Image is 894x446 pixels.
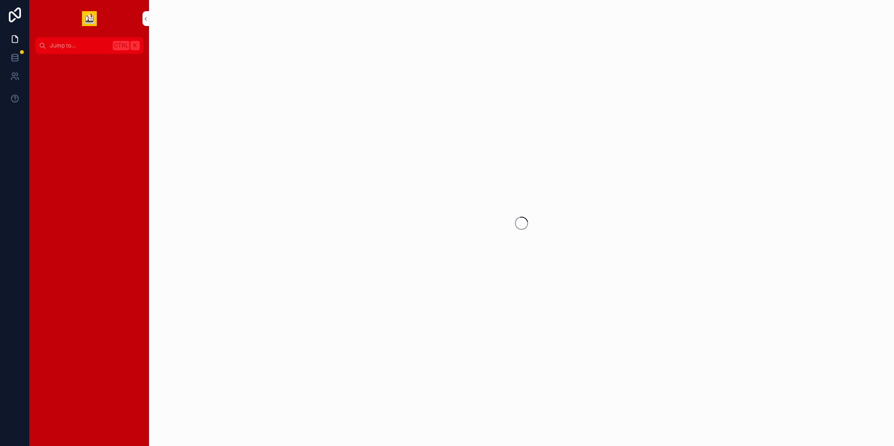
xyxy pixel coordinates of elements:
span: Jump to... [50,42,109,49]
div: scrollable content [30,54,149,71]
button: Jump to...CtrlK [35,37,143,54]
span: Ctrl [113,41,129,50]
span: K [131,42,139,49]
img: App logo [82,11,97,26]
